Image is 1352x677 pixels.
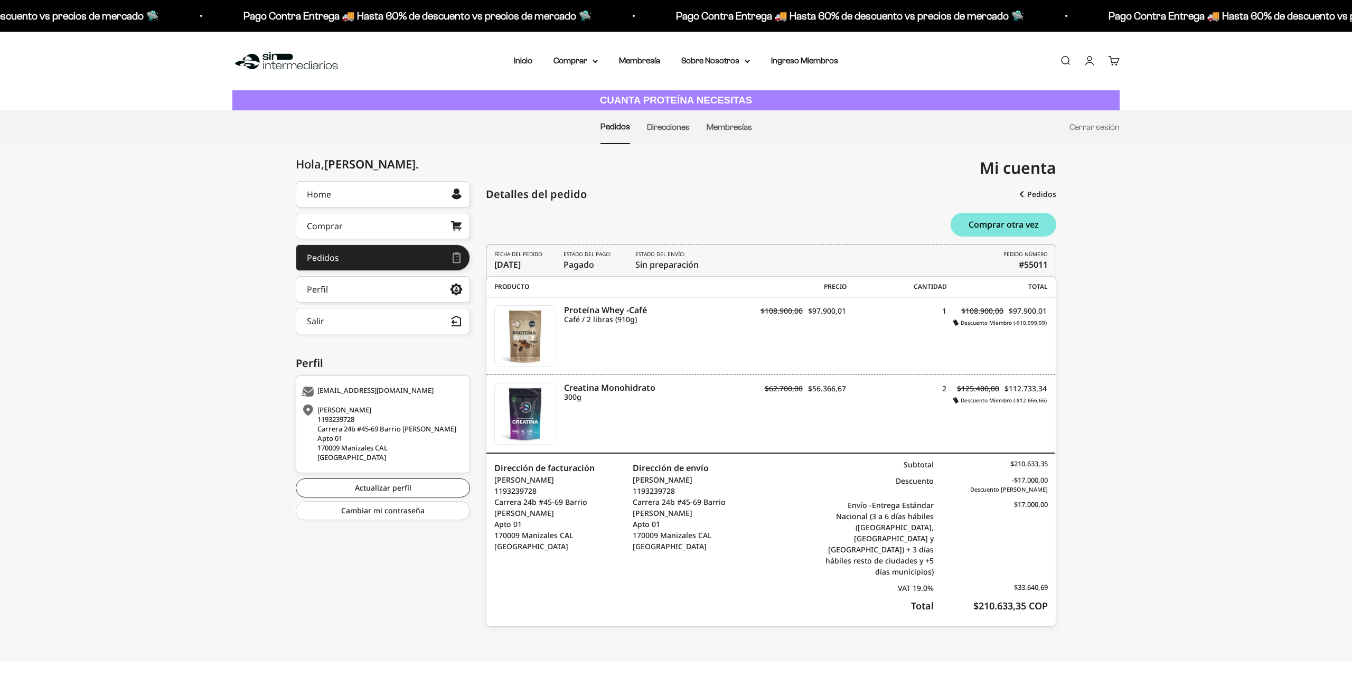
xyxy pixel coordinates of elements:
[619,56,660,65] a: Membresía
[934,485,1048,494] span: Descuento [PERSON_NAME]
[771,56,838,65] a: Ingreso Miembros
[953,397,1047,404] i: Descuento Miembro (-$12.666,66)
[494,259,521,270] time: [DATE]
[1012,475,1048,485] span: -$17.000,00
[635,250,699,271] span: Sin preparación
[647,123,690,131] a: Direcciones
[953,319,1047,326] i: Descuento Miembro (-$10.999,99)
[564,383,745,392] i: Creatina Monohidrato
[633,474,771,552] p: [PERSON_NAME] 1193239728 Carrera 24b #45-69 Barrio [PERSON_NAME] Apto 01 170009 Manizales CAL [GE...
[296,308,470,334] button: Salir
[296,276,470,303] a: Perfil
[957,383,999,393] s: $125.400,00
[553,54,598,68] summary: Comprar
[564,315,745,324] i: Café / 2 libras (910g)
[765,383,803,393] s: $62.700,00
[847,282,947,292] span: Cantidad
[302,405,462,462] div: [PERSON_NAME] 1193239728 Carrera 24b #45-69 Barrio [PERSON_NAME] Apto 01 170009 Manizales CAL [GE...
[635,250,686,258] i: Estado del envío:
[1019,185,1056,204] a: Pedidos
[296,245,470,271] a: Pedidos
[848,500,872,510] span: Envío -
[494,462,595,474] strong: Dirección de facturación
[947,282,1048,292] span: Total
[808,383,846,393] span: $56.366,67
[846,305,946,326] div: 1
[302,387,462,397] div: [EMAIL_ADDRESS][DOMAIN_NAME]
[633,462,709,474] strong: Dirección de envío
[296,501,470,520] a: Cambiar mi contraseña
[296,213,470,239] a: Comprar
[242,7,590,24] p: Pago Contra Entrega 🚚 Hasta 60% de descuento vs precios de mercado 🛸
[296,478,470,497] a: Actualizar perfil
[969,220,1039,229] span: Comprar otra vez
[494,474,633,552] p: [PERSON_NAME] 1193239728 Carrera 24b #45-69 Barrio [PERSON_NAME] Apto 01 170009 Manizales CAL [GE...
[846,383,946,404] div: 2
[514,56,532,65] a: Inicio
[296,157,419,171] div: Hola,
[934,599,1048,613] div: $210.633,35 COP
[564,250,614,271] span: Pagado
[746,282,847,292] span: Precio
[820,475,934,494] div: Descuento
[820,459,934,470] div: Subtotal
[1009,306,1047,316] span: $97.900,01
[820,599,934,613] div: Total
[564,305,745,324] a: Proteína Whey -Café Café / 2 libras (910g)
[564,383,745,402] a: Creatina Monohidrato 300g
[495,383,556,444] img: Creatina Monohidrato - 300g
[307,317,324,325] div: Salir
[232,90,1120,111] a: CUANTA PROTEÍNA NECESITAS
[324,156,419,172] span: [PERSON_NAME]
[675,7,1023,24] p: Pago Contra Entrega 🚚 Hasta 60% de descuento vs precios de mercado 🛸
[416,156,419,172] span: .
[495,306,556,366] img: Proteína Whey -Café - Café / 2 libras (910g)
[808,306,846,316] span: $97.900,01
[494,250,542,258] i: FECHA DEL PEDIDO
[820,582,934,594] div: VAT 19.0%
[681,54,750,68] summary: Sobre Nosotros
[307,285,328,294] div: Perfil
[934,582,1048,594] div: $33.640,69
[961,306,1003,316] s: $108.900,00
[296,181,470,208] a: Home
[307,222,343,230] div: Comprar
[486,186,587,202] div: Detalles del pedido
[820,500,934,577] div: Entrega Estándar Nacional (3 a 6 días hábiles ([GEOGRAPHIC_DATA], [GEOGRAPHIC_DATA] y [GEOGRAPHIC...
[1003,250,1048,258] i: PEDIDO NÚMERO
[296,355,470,371] div: Perfil
[707,123,752,131] a: Membresías
[1019,258,1048,271] b: #55011
[494,383,556,445] a: Creatina Monohidrato - 300g
[307,253,339,262] div: Pedidos
[760,306,803,316] s: $108.900,00
[934,459,1048,470] div: $210.633,35
[1004,383,1047,393] span: $112.733,34
[600,122,630,131] a: Pedidos
[934,500,1048,577] div: $17.000,00
[307,190,331,199] div: Home
[564,305,745,315] i: Proteína Whey -Café
[1069,123,1120,131] a: Cerrar sesión
[600,95,753,106] strong: CUANTA PROTEÍNA NECESITAS
[564,392,745,402] i: 300g
[980,157,1056,178] span: Mi cuenta
[951,213,1056,237] button: Comprar otra vez
[494,305,556,367] a: Proteína Whey -Café - Café / 2 libras (910g)
[564,250,612,258] i: Estado del pago:
[494,282,746,292] span: Producto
